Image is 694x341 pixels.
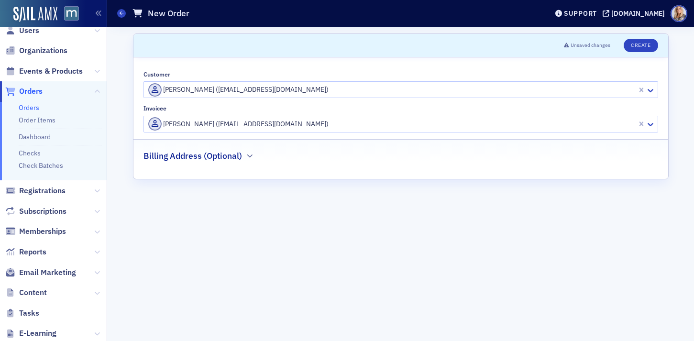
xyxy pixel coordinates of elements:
span: Profile [671,5,687,22]
div: [PERSON_NAME] ([EMAIL_ADDRESS][DOMAIN_NAME]) [148,83,635,97]
div: [DOMAIN_NAME] [611,9,665,18]
a: Events & Products [5,66,83,77]
a: Order Items [19,116,55,124]
a: Orders [19,103,39,112]
span: Memberships [19,226,66,237]
div: Support [564,9,597,18]
div: Customer [143,71,170,78]
h2: Billing Address (Optional) [143,150,242,162]
span: E-Learning [19,328,56,339]
button: [DOMAIN_NAME] [603,10,668,17]
a: Dashboard [19,132,51,141]
a: Memberships [5,226,66,237]
a: Orders [5,86,43,97]
span: Registrations [19,186,66,196]
a: Tasks [5,308,39,319]
a: E-Learning [5,328,56,339]
a: Reports [5,247,46,257]
a: Registrations [5,186,66,196]
span: Orders [19,86,43,97]
span: Events & Products [19,66,83,77]
a: Checks [19,149,41,157]
a: Content [5,287,47,298]
span: Tasks [19,308,39,319]
a: Check Batches [19,161,63,170]
span: Subscriptions [19,206,66,217]
img: SailAMX [13,7,57,22]
div: Invoicee [143,105,166,112]
div: [PERSON_NAME] ([EMAIL_ADDRESS][DOMAIN_NAME]) [148,117,635,131]
button: Create [624,39,658,52]
span: Users [19,25,39,36]
h1: New Order [148,8,189,19]
a: Email Marketing [5,267,76,278]
a: Organizations [5,45,67,56]
a: Users [5,25,39,36]
span: Email Marketing [19,267,76,278]
a: Subscriptions [5,206,66,217]
span: Unsaved changes [571,42,610,49]
img: SailAMX [64,6,79,21]
span: Reports [19,247,46,257]
span: Content [19,287,47,298]
span: Organizations [19,45,67,56]
a: View Homepage [57,6,79,22]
